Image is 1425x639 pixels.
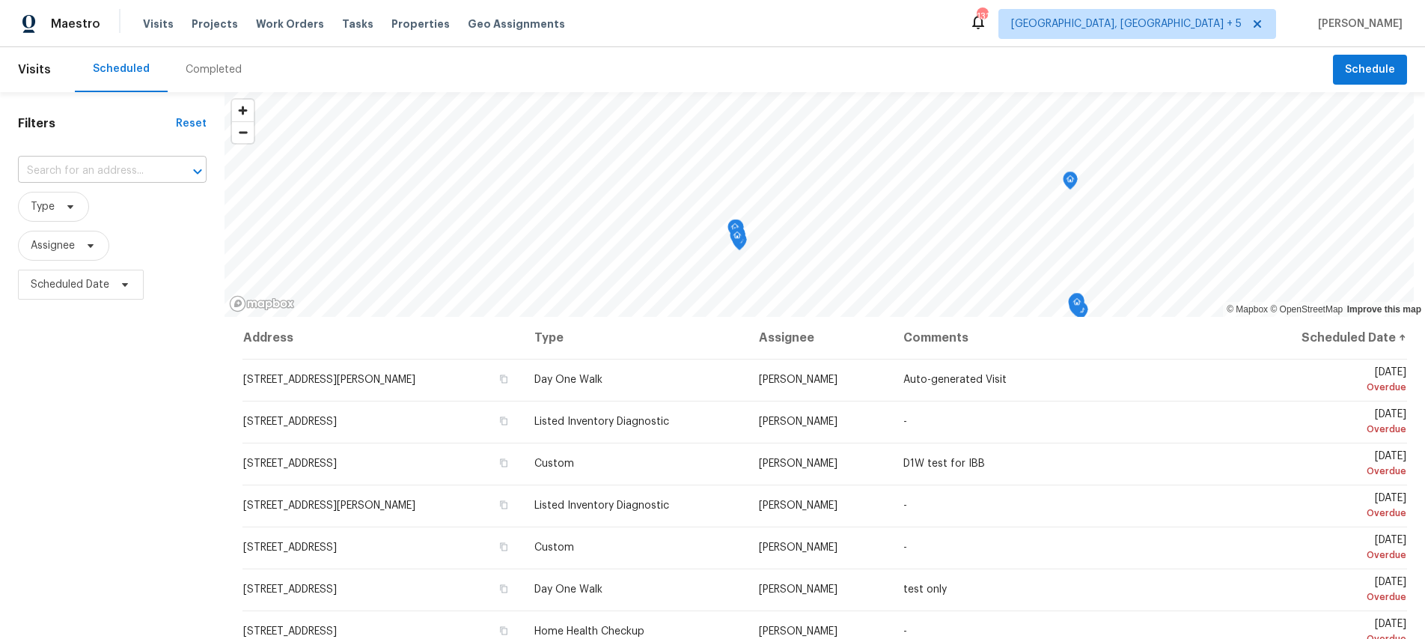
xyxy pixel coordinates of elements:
[243,500,415,511] span: [STREET_ADDRESS][PERSON_NAME]
[903,375,1007,385] span: Auto-generated Visit
[1241,317,1407,359] th: Scheduled Date ↑
[18,160,165,183] input: Search for an address...
[1253,535,1406,563] span: [DATE]
[243,626,337,637] span: [STREET_ADDRESS]
[1253,409,1406,437] span: [DATE]
[891,317,1241,359] th: Comments
[51,16,100,31] span: Maestro
[497,414,510,428] button: Copy Address
[497,498,510,512] button: Copy Address
[534,626,644,637] span: Home Health Checkup
[187,161,208,182] button: Open
[759,626,837,637] span: [PERSON_NAME]
[497,582,510,596] button: Copy Address
[534,375,602,385] span: Day One Walk
[903,626,907,637] span: -
[1011,16,1242,31] span: [GEOGRAPHIC_DATA], [GEOGRAPHIC_DATA] + 5
[1069,293,1084,316] div: Map marker
[522,317,746,359] th: Type
[176,116,207,131] div: Reset
[1069,294,1084,318] div: Map marker
[232,121,254,143] button: Zoom out
[903,500,907,511] span: -
[31,277,109,292] span: Scheduled Date
[1253,367,1406,395] span: [DATE]
[759,584,837,595] span: [PERSON_NAME]
[1345,61,1395,79] span: Schedule
[192,16,238,31] span: Projects
[759,417,837,427] span: [PERSON_NAME]
[243,375,415,385] span: [STREET_ADDRESS][PERSON_NAME]
[1227,304,1268,315] a: Mapbox
[1312,16,1403,31] span: [PERSON_NAME]
[1063,172,1078,195] div: Map marker
[730,228,745,251] div: Map marker
[497,372,510,386] button: Copy Address
[186,62,242,77] div: Completed
[903,542,907,553] span: -
[534,584,602,595] span: Day One Walk
[31,238,75,253] span: Assignee
[497,624,510,638] button: Copy Address
[759,542,837,553] span: [PERSON_NAME]
[497,540,510,554] button: Copy Address
[534,417,669,427] span: Listed Inventory Diagnostic
[225,92,1414,317] canvas: Map
[18,53,51,86] span: Visits
[1347,304,1421,315] a: Improve this map
[497,456,510,470] button: Copy Address
[1253,493,1406,521] span: [DATE]
[1068,294,1083,318] div: Map marker
[727,219,742,243] div: Map marker
[256,16,324,31] span: Work Orders
[243,458,337,469] span: [STREET_ADDRESS]
[342,19,373,29] span: Tasks
[1253,464,1406,479] div: Overdue
[534,500,669,511] span: Listed Inventory Diagnostic
[759,458,837,469] span: [PERSON_NAME]
[977,9,987,24] div: 131
[747,317,892,359] th: Assignee
[534,458,574,469] span: Custom
[1069,298,1084,321] div: Map marker
[759,375,837,385] span: [PERSON_NAME]
[243,584,337,595] span: [STREET_ADDRESS]
[759,500,837,511] span: [PERSON_NAME]
[93,61,150,76] div: Scheduled
[1253,380,1406,395] div: Overdue
[18,116,176,131] h1: Filters
[468,16,565,31] span: Geo Assignments
[903,584,947,595] span: test only
[1253,590,1406,605] div: Overdue
[1253,422,1406,437] div: Overdue
[534,542,574,553] span: Custom
[903,417,907,427] span: -
[143,16,174,31] span: Visits
[1253,577,1406,605] span: [DATE]
[391,16,450,31] span: Properties
[1333,55,1407,85] button: Schedule
[1253,506,1406,521] div: Overdue
[903,458,985,469] span: D1W test for IBB
[243,417,337,427] span: [STREET_ADDRESS]
[232,122,254,143] span: Zoom out
[243,542,337,553] span: [STREET_ADDRESS]
[229,295,295,312] a: Mapbox homepage
[242,317,522,359] th: Address
[1253,451,1406,479] span: [DATE]
[1270,304,1343,315] a: OpenStreetMap
[1253,548,1406,563] div: Overdue
[232,100,254,121] button: Zoom in
[31,199,55,214] span: Type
